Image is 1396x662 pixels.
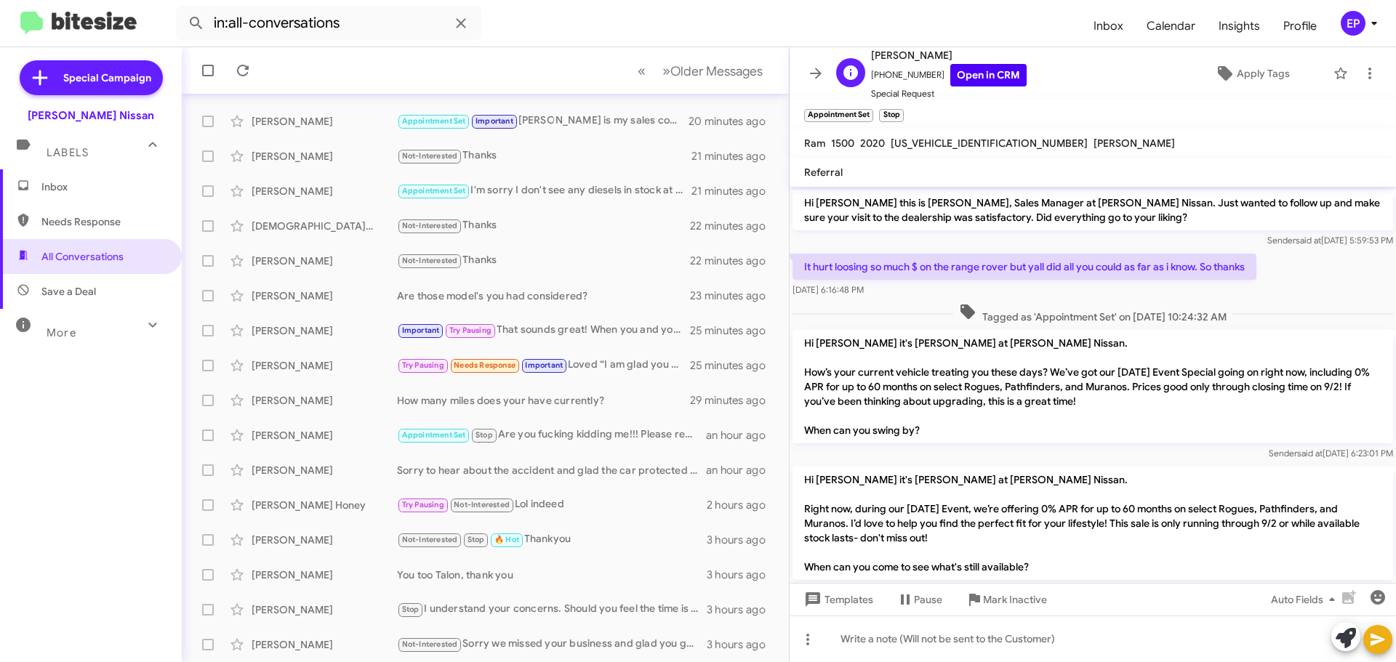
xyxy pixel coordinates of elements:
[1341,11,1365,36] div: EP
[629,56,654,86] button: Previous
[804,137,825,150] span: Ram
[793,467,1393,580] p: Hi [PERSON_NAME] it's [PERSON_NAME] at [PERSON_NAME] Nissan. Right now, during our [DATE] Event, ...
[690,219,777,233] div: 22 minutes ago
[983,586,1047,613] span: Mark Inactive
[449,326,492,335] span: Try Pausing
[793,330,1393,443] p: Hi [PERSON_NAME] it's [PERSON_NAME] at [PERSON_NAME] Nissan. How’s your current vehicle treating ...
[252,219,397,233] div: [DEMOGRAPHIC_DATA][PERSON_NAME]
[252,358,397,373] div: [PERSON_NAME]
[654,56,771,86] button: Next
[804,109,873,122] small: Appointment Set
[402,430,466,440] span: Appointment Set
[397,252,690,269] div: Thanks
[252,323,397,338] div: [PERSON_NAME]
[891,137,1088,150] span: [US_VEHICLE_IDENTIFICATION_NUMBER]
[1094,137,1175,150] span: [PERSON_NAME]
[397,496,707,513] div: Lol indeed
[397,601,707,618] div: I understand your concerns. Should you feel the time is right please feel free to reach out, than...
[176,6,481,41] input: Search
[397,463,706,477] div: Sorry to hear about the accident and glad the car protected her!
[707,637,777,652] div: 3 hours ago
[638,62,646,80] span: «
[397,322,690,339] div: That sounds great! When you and your mom are back, feel free to schedule a visit to explore and d...
[252,568,397,582] div: [PERSON_NAME]
[397,568,707,582] div: You too Talon, thank you
[402,186,466,195] span: Appointment Set
[1237,60,1290,86] span: Apply Tags
[793,254,1256,280] p: It hurt loosing so much $ on the range rover but yall did all you could as far as i know. So thanks
[1135,5,1207,47] a: Calendar
[706,428,777,443] div: an hour ago
[1296,235,1321,246] span: said at
[690,254,777,268] div: 22 minutes ago
[397,393,690,408] div: How many miles does your have currently?
[252,602,397,617] div: [PERSON_NAME]
[1177,60,1326,86] button: Apply Tags
[662,62,670,80] span: »
[402,639,458,649] span: Not-Interested
[670,63,763,79] span: Older Messages
[1272,5,1328,47] a: Profile
[252,288,397,303] div: [PERSON_NAME]
[790,586,885,613] button: Templates
[690,323,777,338] div: 25 minutes ago
[397,182,691,199] div: I'm sorry I don't see any diesels in stock at the moment. Happy to set an alert to notify me when...
[885,586,954,613] button: Pause
[494,535,519,544] span: 🔥 Hot
[707,602,777,617] div: 3 hours ago
[706,463,777,477] div: an hour ago
[691,149,777,164] div: 21 minutes ago
[871,64,1027,86] span: [PHONE_NUMBER]
[397,636,707,653] div: Sorry we missed your business and glad you got something - was it a Nissan Pathfinder afterall or...
[1082,5,1135,47] a: Inbox
[397,427,706,443] div: Are you fucking kidding me!!! Please remove me from this chain!!!!! Lol give me my money!!!!
[525,360,563,370] span: Important
[707,533,777,547] div: 3 hours ago
[47,326,76,339] span: More
[252,149,397,164] div: [PERSON_NAME]
[454,500,510,509] span: Not-Interested
[402,116,466,126] span: Appointment Set
[402,535,458,544] span: Not-Interested
[402,151,458,161] span: Not-Interested
[252,463,397,477] div: [PERSON_NAME]
[1207,5,1272,47] a: Insights
[1328,11,1380,36] button: EP
[953,303,1232,324] span: Tagged as 'Appointment Set' on [DATE] 10:24:32 AM
[707,568,777,582] div: 3 hours ago
[252,498,397,512] div: [PERSON_NAME] Honey
[476,430,493,440] span: Stop
[252,533,397,547] div: [PERSON_NAME]
[41,214,165,229] span: Needs Response
[252,393,397,408] div: [PERSON_NAME]
[871,47,1027,64] span: [PERSON_NAME]
[1297,448,1323,459] span: said at
[950,64,1027,86] a: Open in CRM
[1259,586,1352,613] button: Auto Fields
[402,360,444,370] span: Try Pausing
[707,498,777,512] div: 2 hours ago
[397,217,690,234] div: Thanks
[690,288,777,303] div: 23 minutes ago
[1269,448,1393,459] span: Sender [DATE] 6:23:01 PM
[397,148,691,164] div: Thanks
[691,184,777,198] div: 21 minutes ago
[801,586,873,613] span: Templates
[47,146,89,159] span: Labels
[397,113,690,129] div: [PERSON_NAME] is my sales consultant assigned to share info with you
[630,56,771,86] nav: Page navigation example
[690,358,777,373] div: 25 minutes ago
[468,535,485,544] span: Stop
[804,166,843,179] span: Referral
[793,284,864,295] span: [DATE] 6:16:48 PM
[860,137,885,150] span: 2020
[402,256,458,265] span: Not-Interested
[252,254,397,268] div: [PERSON_NAME]
[41,179,165,194] span: Inbox
[41,284,96,299] span: Save a Deal
[252,114,397,129] div: [PERSON_NAME]
[28,108,154,123] div: [PERSON_NAME] Nissan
